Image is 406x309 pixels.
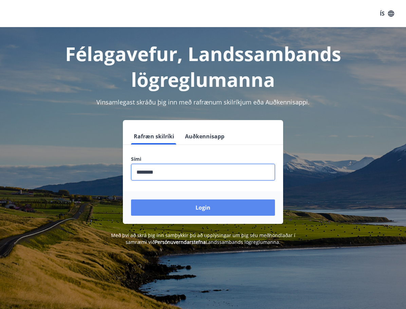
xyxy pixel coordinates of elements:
span: Með því að skrá þig inn samþykkir þú að upplýsingar um þig séu meðhöndlaðar í samræmi við Landssa... [111,232,295,245]
a: Persónuverndarstefna [155,239,206,245]
span: Vinsamlegast skráðu þig inn með rafrænum skilríkjum eða Auðkennisappi. [96,98,310,106]
button: Login [131,199,275,216]
button: Rafræn skilríki [131,128,177,144]
button: Auðkennisapp [182,128,227,144]
button: ÍS [376,7,398,20]
h1: Félagavefur, Landssambands lögreglumanna [8,41,398,92]
label: Sími [131,156,275,162]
